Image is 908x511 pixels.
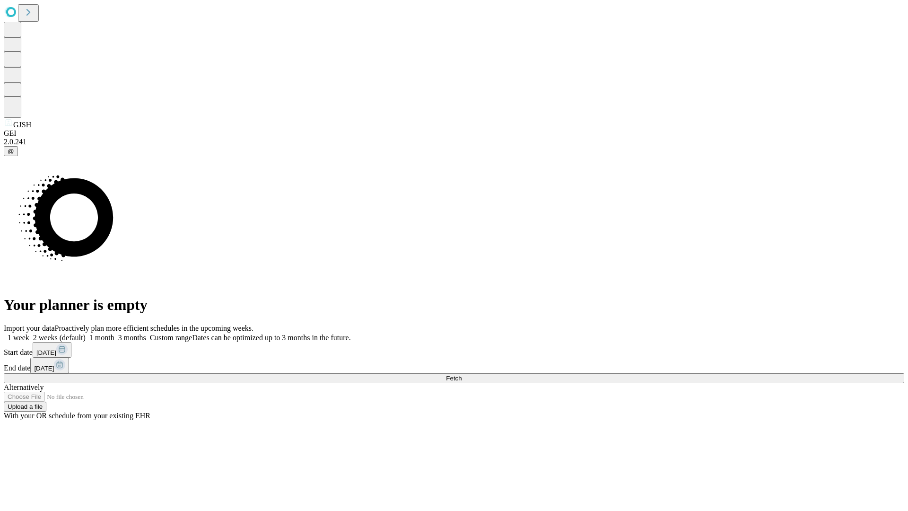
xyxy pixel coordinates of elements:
span: Fetch [446,375,462,382]
span: @ [8,148,14,155]
span: With your OR schedule from your existing EHR [4,412,150,420]
div: 2.0.241 [4,138,904,146]
button: [DATE] [30,358,69,373]
span: [DATE] [34,365,54,372]
span: 3 months [118,334,146,342]
button: [DATE] [33,342,71,358]
span: Proactively plan more efficient schedules in the upcoming weeks. [55,324,253,332]
div: Start date [4,342,904,358]
div: End date [4,358,904,373]
span: Import your data [4,324,55,332]
button: Upload a file [4,402,46,412]
span: 1 month [89,334,114,342]
span: Dates can be optimized up to 3 months in the future. [192,334,350,342]
span: 1 week [8,334,29,342]
div: GEI [4,129,904,138]
button: Fetch [4,373,904,383]
span: 2 weeks (default) [33,334,86,342]
span: Custom range [150,334,192,342]
h1: Your planner is empty [4,296,904,314]
button: @ [4,146,18,156]
span: [DATE] [36,349,56,356]
span: Alternatively [4,383,44,391]
span: GJSH [13,121,31,129]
